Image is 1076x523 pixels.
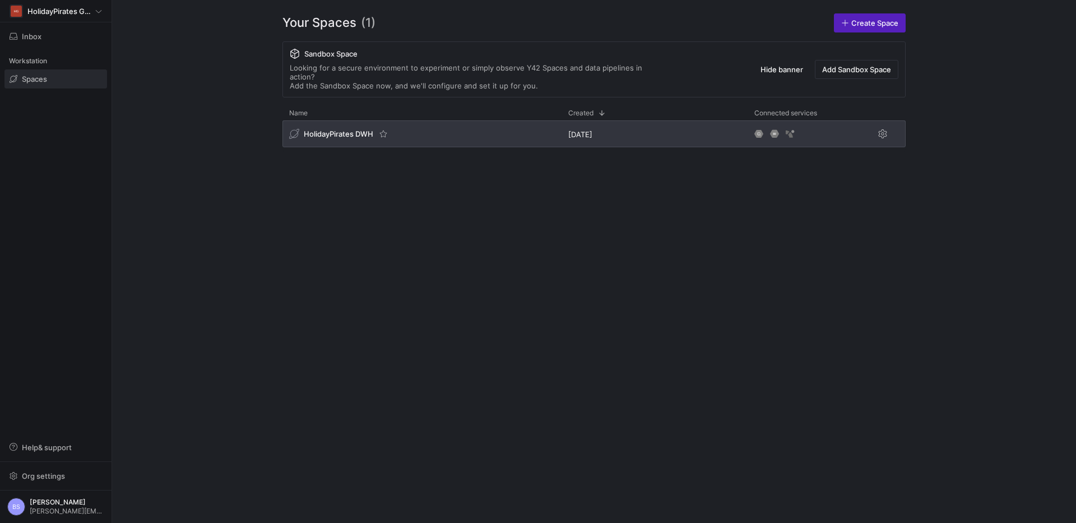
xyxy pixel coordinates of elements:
[22,443,72,452] span: Help & support
[834,13,906,32] a: Create Space
[4,69,107,88] a: Spaces
[304,49,358,58] span: Sandbox Space
[4,466,107,485] button: Org settings
[815,60,898,79] button: Add Sandbox Space
[568,130,592,139] span: [DATE]
[760,65,803,74] span: Hide banner
[30,498,104,506] span: [PERSON_NAME]
[289,109,308,117] span: Name
[282,13,356,32] span: Your Spaces
[282,120,906,152] div: Press SPACE to select this row.
[304,129,373,138] span: HolidayPirates DWH
[851,18,898,27] span: Create Space
[4,438,107,457] button: Help& support
[361,13,375,32] span: (1)
[4,27,107,46] button: Inbox
[22,471,65,480] span: Org settings
[290,63,665,90] div: Looking for a secure environment to experiment or simply observe Y42 Spaces and data pipelines in...
[27,7,95,16] span: HolidayPirates GmBH
[4,495,107,519] button: BS[PERSON_NAME][PERSON_NAME][EMAIL_ADDRESS][DOMAIN_NAME]
[22,32,41,41] span: Inbox
[7,498,25,516] div: BS
[11,6,22,17] div: HG
[568,109,593,117] span: Created
[822,65,891,74] span: Add Sandbox Space
[753,60,810,79] button: Hide banner
[754,109,817,117] span: Connected services
[4,53,107,69] div: Workstation
[30,507,104,515] span: [PERSON_NAME][EMAIL_ADDRESS][DOMAIN_NAME]
[4,473,107,482] a: Org settings
[22,74,47,83] span: Spaces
